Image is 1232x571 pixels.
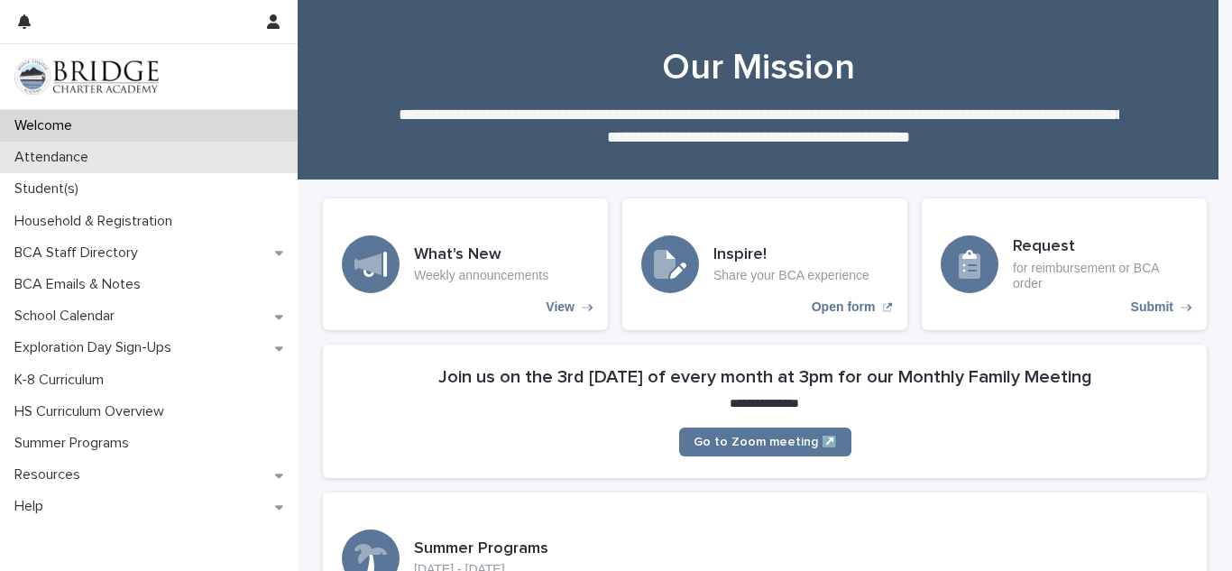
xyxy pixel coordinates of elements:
[7,498,58,515] p: Help
[1013,237,1188,257] h3: Request
[1013,261,1188,291] p: for reimbursement or BCA order
[7,276,155,293] p: BCA Emails & Notes
[7,435,143,452] p: Summer Programs
[812,299,876,315] p: Open form
[438,366,1092,388] h2: Join us on the 3rd [DATE] of every month at 3pm for our Monthly Family Meeting
[922,198,1207,330] a: Submit
[679,428,851,456] a: Go to Zoom meeting ↗️
[1131,299,1173,315] p: Submit
[317,46,1200,89] h1: Our Mission
[622,198,907,330] a: Open form
[7,244,152,262] p: BCA Staff Directory
[7,466,95,484] p: Resources
[7,308,129,325] p: School Calendar
[7,339,186,356] p: Exploration Day Sign-Ups
[414,245,548,265] h3: What's New
[7,213,187,230] p: Household & Registration
[7,117,87,134] p: Welcome
[7,149,103,166] p: Attendance
[7,372,118,389] p: K-8 Curriculum
[7,403,179,420] p: HS Curriculum Overview
[713,245,869,265] h3: Inspire!
[323,198,608,330] a: View
[414,268,548,283] p: Weekly announcements
[694,436,837,448] span: Go to Zoom meeting ↗️
[14,59,159,95] img: V1C1m3IdTEidaUdm9Hs0
[7,180,93,198] p: Student(s)
[546,299,575,315] p: View
[713,268,869,283] p: Share your BCA experience
[414,539,548,559] h3: Summer Programs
